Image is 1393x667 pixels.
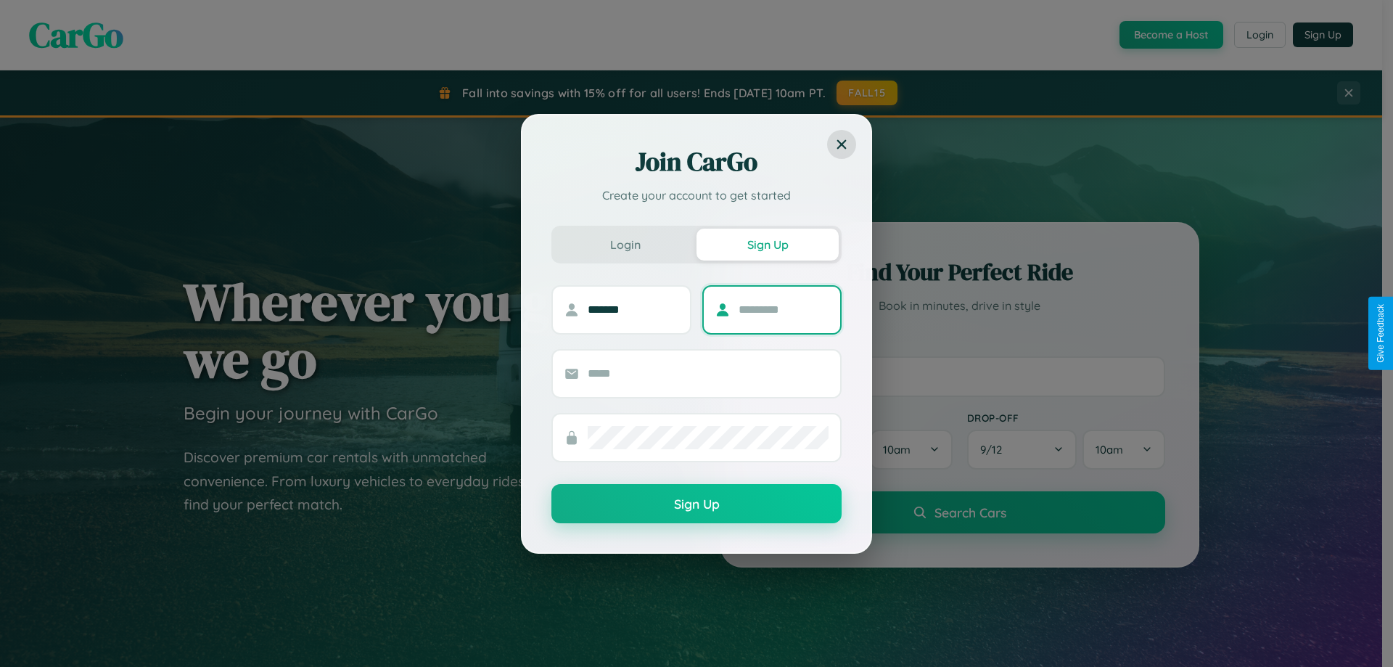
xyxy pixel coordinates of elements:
[1376,304,1386,363] div: Give Feedback
[551,187,842,204] p: Create your account to get started
[551,144,842,179] h2: Join CarGo
[551,484,842,523] button: Sign Up
[554,229,696,261] button: Login
[696,229,839,261] button: Sign Up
